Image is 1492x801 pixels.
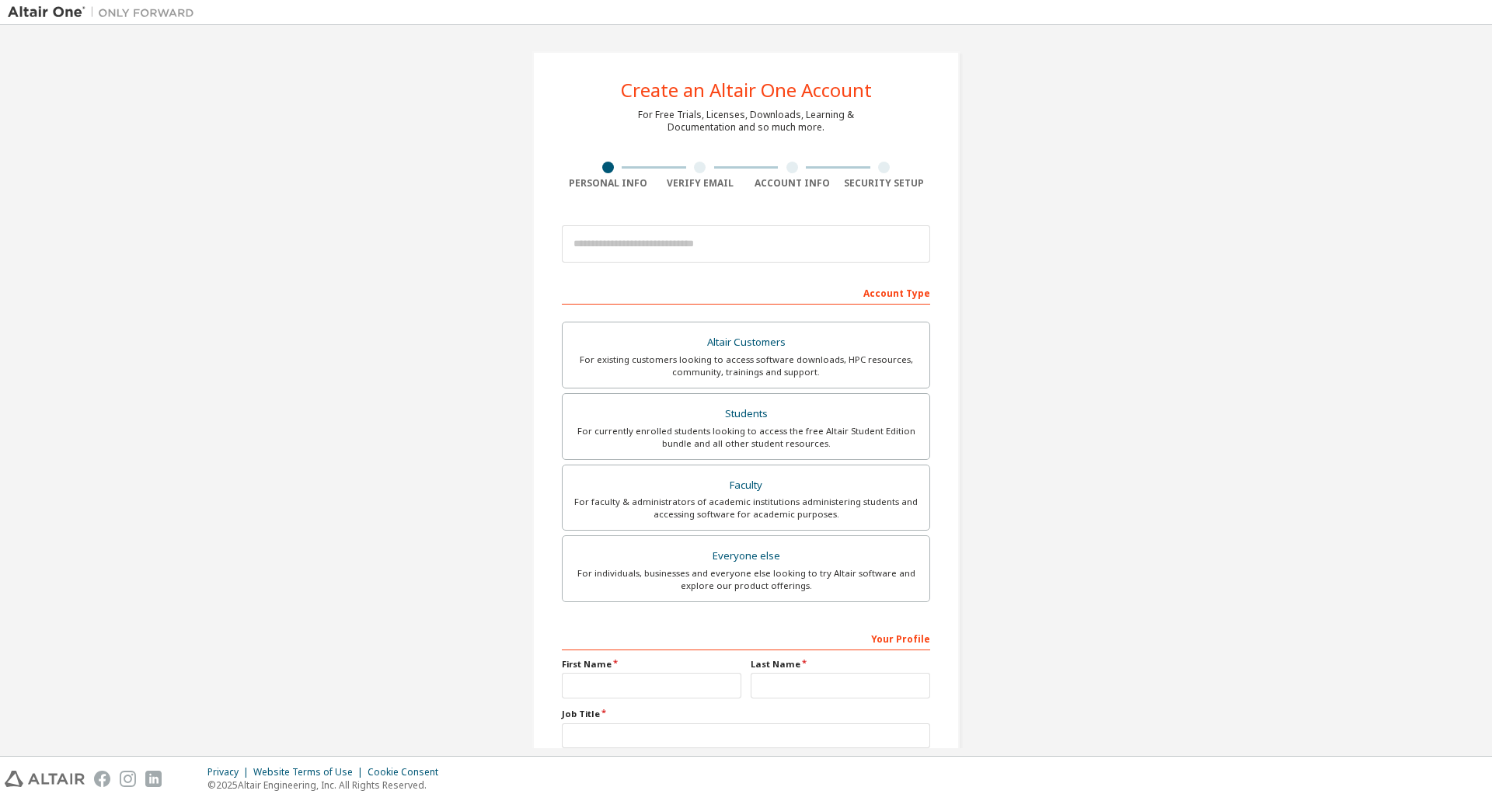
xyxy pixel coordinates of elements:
div: Your Profile [562,625,930,650]
div: Cookie Consent [368,766,448,778]
div: For faculty & administrators of academic institutions administering students and accessing softwa... [572,496,920,521]
div: Everyone else [572,545,920,567]
div: Create an Altair One Account [621,81,872,99]
img: facebook.svg [94,771,110,787]
div: Website Terms of Use [253,766,368,778]
div: Account Type [562,280,930,305]
div: Security Setup [838,177,931,190]
div: For existing customers looking to access software downloads, HPC resources, community, trainings ... [572,353,920,378]
div: Account Info [746,177,838,190]
div: Verify Email [654,177,747,190]
div: Students [572,403,920,425]
div: For individuals, businesses and everyone else looking to try Altair software and explore our prod... [572,567,920,592]
label: First Name [562,658,741,670]
p: © 2025 Altair Engineering, Inc. All Rights Reserved. [207,778,448,792]
img: Altair One [8,5,202,20]
img: linkedin.svg [145,771,162,787]
label: Last Name [751,658,930,670]
div: For Free Trials, Licenses, Downloads, Learning & Documentation and so much more. [638,109,854,134]
label: Job Title [562,708,930,720]
img: instagram.svg [120,771,136,787]
img: altair_logo.svg [5,771,85,787]
div: Altair Customers [572,332,920,353]
div: Privacy [207,766,253,778]
div: For currently enrolled students looking to access the free Altair Student Edition bundle and all ... [572,425,920,450]
div: Faculty [572,475,920,496]
div: Personal Info [562,177,654,190]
